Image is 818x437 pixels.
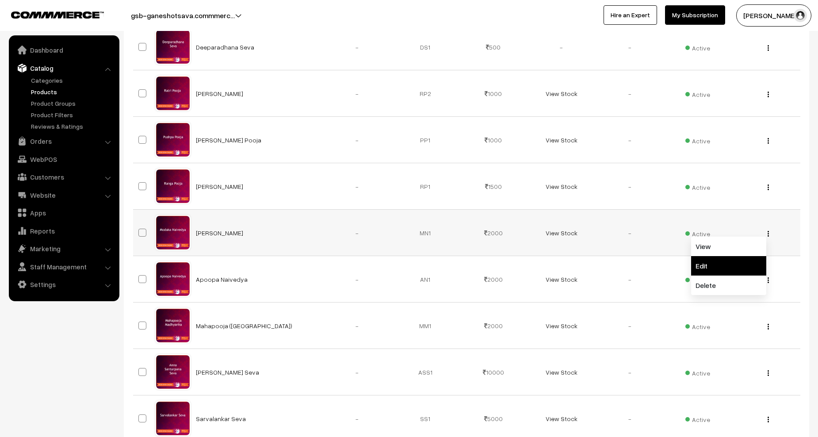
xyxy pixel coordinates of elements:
td: - [596,117,664,163]
td: MM1 [391,303,459,349]
a: Reviews & Ratings [29,122,116,131]
a: Hire an Expert [604,5,657,25]
span: Active [685,273,710,285]
span: Active [685,227,710,238]
a: Product Filters [29,110,116,119]
a: Dashboard [11,42,116,58]
td: 1000 [459,117,527,163]
td: 1000 [459,70,527,117]
img: Menu [768,277,769,283]
td: 2000 [459,303,527,349]
span: Active [685,41,710,53]
a: View [691,237,766,256]
a: View Stock [546,322,577,330]
a: [PERSON_NAME] [196,183,243,190]
a: View Stock [546,136,577,144]
a: Sarvalankar Seva [196,415,246,422]
a: Delete [691,276,766,295]
img: user [794,9,807,22]
td: - [596,349,664,395]
img: Menu [768,138,769,144]
td: 2000 [459,210,527,256]
a: Orders [11,133,116,149]
a: Apps [11,205,116,221]
a: View Stock [546,368,577,376]
a: View Stock [546,276,577,283]
a: Product Groups [29,99,116,108]
td: RP2 [391,70,459,117]
td: - [323,256,391,303]
span: Active [685,134,710,146]
td: DS1 [391,24,459,70]
a: WebPOS [11,151,116,167]
img: Menu [768,184,769,190]
span: Active [685,180,710,192]
td: - [596,24,664,70]
td: - [596,210,664,256]
a: Customers [11,169,116,185]
td: MN1 [391,210,459,256]
a: Deeparadhana Seva [196,43,254,51]
td: - [323,117,391,163]
a: Reports [11,223,116,239]
td: 2000 [459,256,527,303]
span: Active [685,413,710,424]
a: [PERSON_NAME] [196,90,243,97]
span: Active [685,88,710,99]
a: Website [11,187,116,203]
a: [PERSON_NAME] [196,229,243,237]
td: - [323,303,391,349]
td: 10000 [459,349,527,395]
a: View Stock [546,415,577,422]
img: Menu [768,417,769,422]
a: Apoopa Naivedya [196,276,248,283]
td: - [323,349,391,395]
img: Menu [768,370,769,376]
a: Catalog [11,60,116,76]
td: - [596,163,664,210]
img: Menu [768,231,769,237]
td: - [596,256,664,303]
a: View Stock [546,183,577,190]
td: RP1 [391,163,459,210]
a: Products [29,87,116,96]
a: Marketing [11,241,116,257]
td: - [323,163,391,210]
a: Settings [11,276,116,292]
a: Categories [29,76,116,85]
img: Menu [768,324,769,330]
td: - [527,24,596,70]
a: Mahapooja ([GEOGRAPHIC_DATA]) [196,322,292,330]
a: Staff Management [11,259,116,275]
a: Edit [691,256,766,276]
span: Active [685,366,710,378]
button: [PERSON_NAME] [736,4,811,27]
a: View Stock [546,229,577,237]
td: - [323,210,391,256]
td: - [596,70,664,117]
img: COMMMERCE [11,11,104,18]
td: - [323,70,391,117]
button: gsb-ganeshotsava.commmerc… [100,4,266,27]
td: PP1 [391,117,459,163]
img: Menu [768,92,769,97]
a: [PERSON_NAME] Pooja [196,136,261,144]
a: [PERSON_NAME] Seva [196,368,259,376]
a: COMMMERCE [11,9,88,19]
img: Menu [768,45,769,51]
td: - [323,24,391,70]
td: 500 [459,24,527,70]
a: View Stock [546,90,577,97]
span: Active [685,320,710,331]
td: ASS1 [391,349,459,395]
td: AN1 [391,256,459,303]
a: My Subscription [665,5,725,25]
td: 1500 [459,163,527,210]
td: - [596,303,664,349]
